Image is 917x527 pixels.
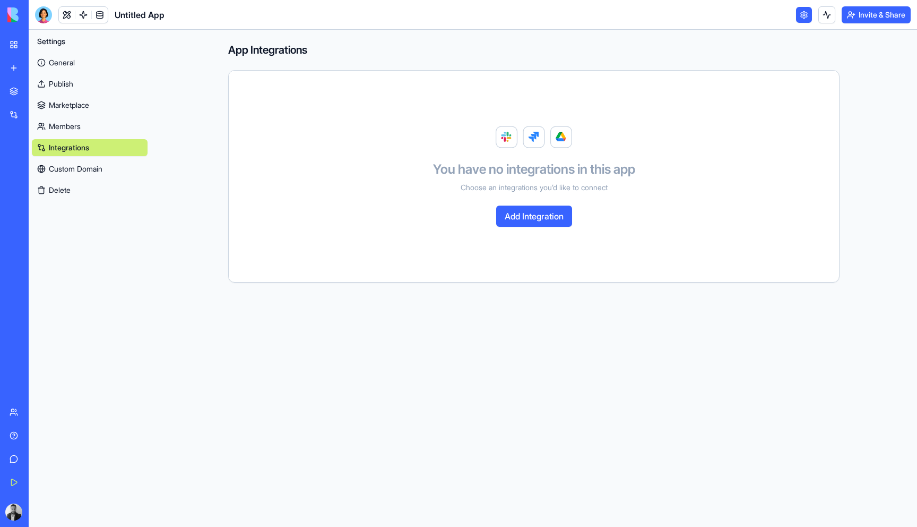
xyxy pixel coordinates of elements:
span: Settings [37,36,65,47]
h3: You have no integrations in this app [433,161,635,178]
button: Delete [32,182,148,199]
button: Invite & Share [842,6,911,23]
img: ACg8ocLWf3KrhgYy2swZoOT4H7Uh6tSm0dTIHP8LCEf8JiWTWj5fdhta0w=s96-c [5,504,22,521]
img: Logic [496,126,572,148]
a: Custom Domain [32,160,148,177]
a: General [32,54,148,71]
h4: App Integrations [228,42,840,57]
a: Members [32,118,148,135]
span: Choose an integrations you’d like to connect [461,182,608,193]
a: Publish [32,75,148,92]
button: Settings [32,33,148,50]
span: Untitled App [115,8,165,21]
img: logo [7,7,73,22]
a: Integrations [32,139,148,156]
button: Add Integration [496,206,572,227]
a: Marketplace [32,97,148,114]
